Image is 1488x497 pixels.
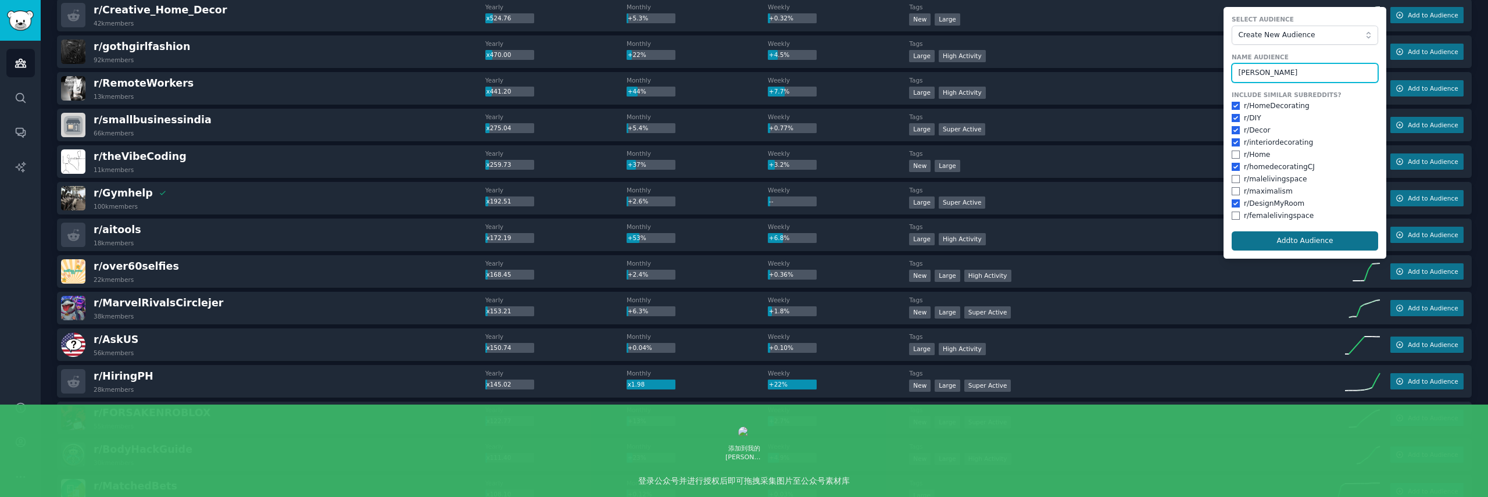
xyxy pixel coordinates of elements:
div: Large [935,270,960,282]
span: +5.3% [628,15,648,22]
dt: Tags [909,223,1333,231]
button: Addto Audience [1232,231,1378,251]
div: Large [935,306,960,319]
span: Add to Audience [1408,11,1458,19]
button: Add to Audience [1390,117,1464,133]
div: 92k members [94,56,134,64]
dt: Monthly [627,76,768,84]
span: r/ HiringPH [94,370,153,382]
span: Add to Audience [1408,121,1458,129]
dt: Monthly [627,259,768,267]
dt: Tags [909,149,1333,158]
img: theVibeCoding [61,149,85,174]
div: New [909,380,931,392]
dt: Yearly [485,149,627,158]
span: r/ RemoteWorkers [94,77,194,89]
div: 100k members [94,202,138,210]
div: New [909,306,931,319]
span: x150.74 [486,344,511,351]
dt: Tags [909,113,1333,121]
span: r/ aitools [94,224,141,235]
div: Super Active [939,196,986,209]
span: Add to Audience [1408,231,1458,239]
span: r/ Creative_Home_Decor [94,4,227,16]
span: Add to Audience [1408,267,1458,276]
span: +2.6% [628,198,648,205]
span: x259.73 [486,161,511,168]
dt: Tags [909,76,1333,84]
dt: Yearly [485,3,627,11]
span: r/ gothgirlfashion [94,41,190,52]
span: Add to Audience [1408,304,1458,312]
span: Add to Audience [1408,158,1458,166]
div: Super Active [964,380,1011,392]
div: r/ Home [1244,150,1270,160]
dt: Tags [909,40,1333,48]
span: x168.45 [486,271,511,278]
div: Large [909,343,935,355]
div: 66k members [94,129,134,137]
button: Add to Audience [1390,227,1464,243]
dt: Tags [909,369,1333,377]
img: AskUS [61,332,85,357]
span: x275.04 [486,124,511,131]
span: x153.21 [486,308,511,314]
div: 13k members [94,92,134,101]
span: +22% [769,381,788,388]
dt: Monthly [627,113,768,121]
button: Add to Audience [1390,190,1464,206]
dt: Weekly [768,113,909,121]
div: New [909,13,931,26]
button: Add to Audience [1390,153,1464,170]
div: Large [909,50,935,62]
span: Add to Audience [1408,194,1458,202]
dt: Weekly [768,149,909,158]
span: +5.4% [628,124,648,131]
span: Add to Audience [1408,84,1458,92]
span: -- [769,198,774,205]
span: +37% [628,161,646,168]
dt: Weekly [768,369,909,377]
div: High Activity [939,233,986,245]
dt: Yearly [485,296,627,304]
dt: Weekly [768,40,909,48]
dt: Weekly [768,259,909,267]
dt: Tags [909,3,1333,11]
span: x145.02 [486,381,511,388]
label: Include Similar Subreddits? [1232,91,1378,99]
span: x192.51 [486,198,511,205]
dt: Weekly [768,223,909,231]
div: Large [935,380,960,392]
div: Large [909,233,935,245]
dt: Monthly [627,223,768,231]
div: Large [935,160,960,172]
div: Large [909,196,935,209]
label: Select Audience [1232,15,1378,23]
span: +6.8% [769,234,789,241]
img: GummySearch logo [7,10,34,31]
div: r/ Decor [1244,126,1270,136]
img: RemoteWorkers [61,76,85,101]
span: +53% [628,234,646,241]
div: Large [909,87,935,99]
span: r/ MarvelRivalsCirclejer [94,297,223,309]
span: +0.32% [769,15,793,22]
span: +0.04% [628,344,652,351]
span: Add to Audience [1408,377,1458,385]
span: +6.3% [628,308,648,314]
span: Add to Audience [1408,48,1458,56]
span: x441.20 [486,88,511,95]
div: High Activity [939,87,986,99]
span: r/ smallbusinessindia [94,114,212,126]
button: Create New Audience [1232,26,1378,45]
div: 22k members [94,276,134,284]
dt: Yearly [485,113,627,121]
dt: Weekly [768,186,909,194]
span: r/ AskUS [94,334,138,345]
span: Create New Audience [1239,30,1366,41]
div: 56k members [94,349,134,357]
dt: Tags [909,296,1333,304]
span: +0.77% [769,124,793,131]
span: r/ over60selfies [94,260,179,272]
dt: Weekly [768,296,909,304]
